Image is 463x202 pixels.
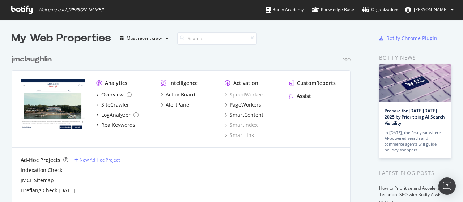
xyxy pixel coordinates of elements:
[101,121,135,129] div: RealKeywords
[385,130,446,153] div: In [DATE], the first year where AI-powered search and commerce agents will guide holiday shoppers…
[414,7,448,13] span: Aasha Reddy
[225,101,261,108] a: PageWorkers
[289,93,311,100] a: Assist
[38,7,103,13] span: Welcome back, [PERSON_NAME] !
[225,91,265,98] a: SpeedWorkers
[386,35,437,42] div: Botify Chrome Plugin
[297,79,336,87] div: CustomReports
[289,79,336,87] a: CustomReports
[379,64,451,102] img: Prepare for Black Friday 2025 by Prioritizing AI Search Visibility
[379,54,451,62] div: Botify news
[12,54,52,65] div: jmclaughlin
[379,169,451,177] div: Latest Blog Posts
[21,156,60,164] div: Ad-Hoc Projects
[96,121,135,129] a: RealKeywords
[230,111,263,119] div: SmartContent
[101,101,129,108] div: SiteCrawler
[21,187,75,194] a: Hreflang Check [DATE]
[12,31,111,46] div: My Web Properties
[225,111,263,119] a: SmartContent
[117,33,171,44] button: Most recent crawl
[96,91,132,98] a: Overview
[21,167,62,174] a: Indexation Check
[312,6,354,13] div: Knowledge Base
[101,111,131,119] div: LogAnalyzer
[105,79,127,87] div: Analytics
[342,57,351,63] div: Pro
[230,101,261,108] div: PageWorkers
[166,101,191,108] div: AlertPanel
[12,54,55,65] a: jmclaughlin
[21,79,85,131] img: jmclaughlin.com
[169,79,198,87] div: Intelligence
[362,6,399,13] div: Organizations
[233,79,258,87] div: Activation
[385,108,445,126] a: Prepare for [DATE][DATE] 2025 by Prioritizing AI Search Visibility
[21,177,54,184] a: JMCL Sitemap
[161,101,191,108] a: AlertPanel
[96,111,139,119] a: LogAnalyzer
[96,101,129,108] a: SiteCrawler
[161,91,195,98] a: ActionBoard
[297,93,311,100] div: Assist
[166,91,195,98] div: ActionBoard
[379,35,437,42] a: Botify Chrome Plugin
[438,177,456,195] div: Open Intercom Messenger
[177,32,257,45] input: Search
[101,91,124,98] div: Overview
[379,185,444,198] a: How to Prioritize and Accelerate Technical SEO with Botify Assist
[266,6,304,13] div: Botify Academy
[399,4,459,16] button: [PERSON_NAME]
[225,121,258,129] a: SmartIndex
[127,36,163,40] div: Most recent crawl
[80,157,120,163] div: New Ad-Hoc Project
[225,132,254,139] a: SmartLink
[74,157,120,163] a: New Ad-Hoc Project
